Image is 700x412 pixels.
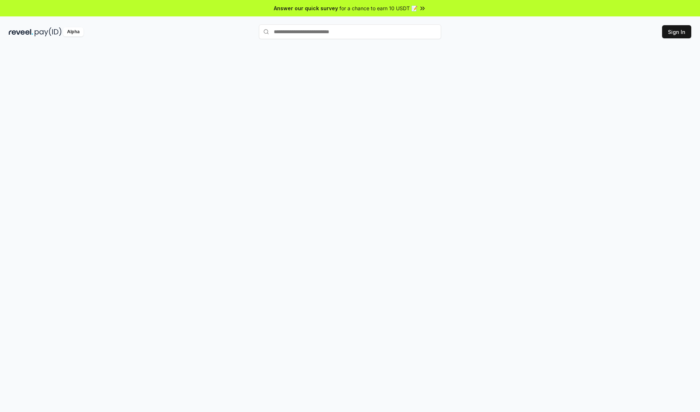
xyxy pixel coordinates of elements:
div: Alpha [63,27,83,36]
button: Sign In [662,25,691,38]
img: reveel_dark [9,27,33,36]
img: pay_id [35,27,62,36]
span: Answer our quick survey [274,4,338,12]
span: for a chance to earn 10 USDT 📝 [339,4,417,12]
